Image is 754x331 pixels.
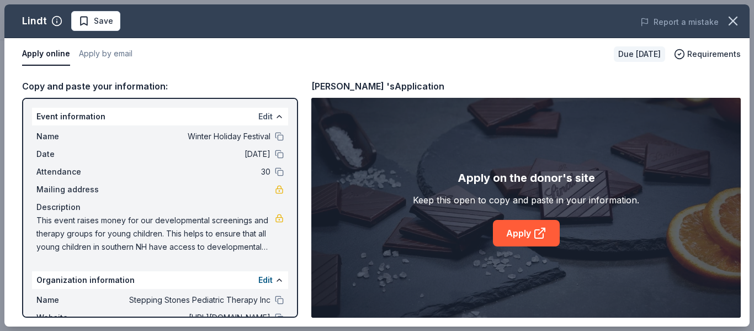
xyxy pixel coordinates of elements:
span: Attendance [36,165,110,178]
span: Name [36,293,110,307]
button: Apply online [22,43,70,66]
span: 30 [110,165,270,178]
div: Keep this open to copy and paste in your information. [413,193,639,207]
span: Winter Holiday Festival [110,130,270,143]
span: Mailing address [36,183,110,196]
span: Stepping Stones Pediatric Therapy Inc [110,293,270,307]
button: Apply by email [79,43,132,66]
button: Report a mistake [640,15,719,29]
div: [PERSON_NAME] 's Application [311,79,444,93]
span: [DATE] [110,148,270,161]
div: Copy and paste your information: [22,79,298,93]
div: Description [36,201,284,214]
button: Edit [258,274,273,287]
div: Organization information [32,271,288,289]
span: Website [36,311,110,324]
button: Requirements [674,48,741,61]
span: Date [36,148,110,161]
a: Apply [493,220,560,246]
span: Name [36,130,110,143]
span: [URL][DOMAIN_NAME] [110,311,270,324]
span: Save [94,14,113,28]
div: Due [DATE] [614,46,665,62]
div: Apply on the donor's site [458,169,595,187]
span: This event raises money for our developmental screenings and therapy groups for young children. T... [36,214,275,254]
button: Edit [258,110,273,123]
span: Requirements [687,48,741,61]
button: Save [71,11,120,31]
div: Lindt [22,12,47,30]
div: Event information [32,108,288,125]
